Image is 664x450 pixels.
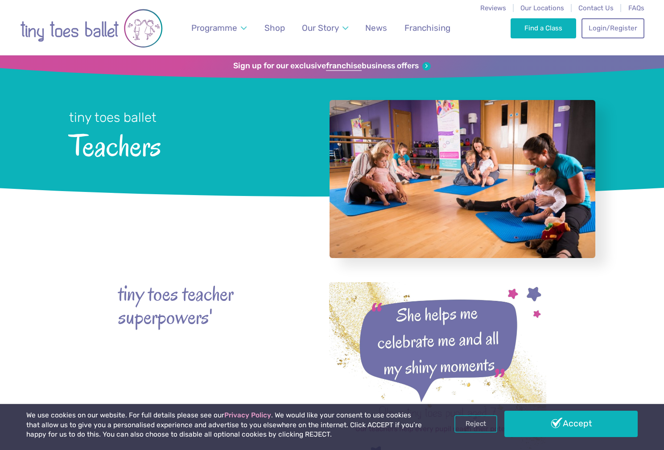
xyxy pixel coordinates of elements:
[628,4,644,12] a: FAQs
[504,411,638,437] a: Accept
[511,18,576,38] a: Find a Class
[297,17,352,38] a: Our Story
[69,110,157,125] small: tiny toes ballet
[326,61,362,71] strong: franchise
[26,411,424,440] p: We use cookies on our website. For full details please see our . We would like your consent to us...
[582,18,644,38] a: Login/Register
[118,282,279,329] strong: tiny toes teacher superpowers'
[404,23,450,33] span: Franchising
[365,23,387,33] span: News
[264,23,285,33] span: Shop
[454,415,497,432] a: Reject
[400,17,454,38] a: Franchising
[20,6,163,51] img: tiny toes ballet
[361,17,392,38] a: News
[69,126,306,162] span: Teachers
[302,23,339,33] span: Our Story
[187,17,251,38] a: Programme
[480,4,506,12] a: Reviews
[520,4,564,12] a: Our Locations
[260,17,289,38] a: Shop
[224,411,271,419] a: Privacy Policy
[191,23,237,33] span: Programme
[578,4,614,12] a: Contact Us
[233,61,431,71] a: Sign up for our exclusivefranchisebusiness offers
